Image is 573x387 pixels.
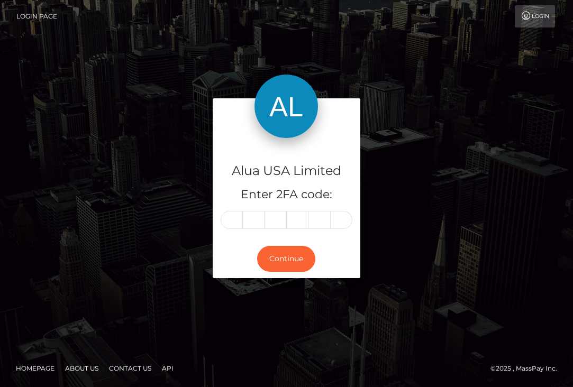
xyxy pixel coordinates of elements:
[221,162,353,180] h4: Alua USA Limited
[515,5,555,27] a: Login
[16,5,57,27] a: Login Page
[490,363,565,374] div: © 2025 , MassPay Inc.
[61,360,103,376] a: About Us
[221,187,353,203] h5: Enter 2FA code:
[257,246,315,272] button: Continue
[254,75,318,138] img: Alua USA Limited
[105,360,156,376] a: Contact Us
[158,360,178,376] a: API
[12,360,59,376] a: Homepage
